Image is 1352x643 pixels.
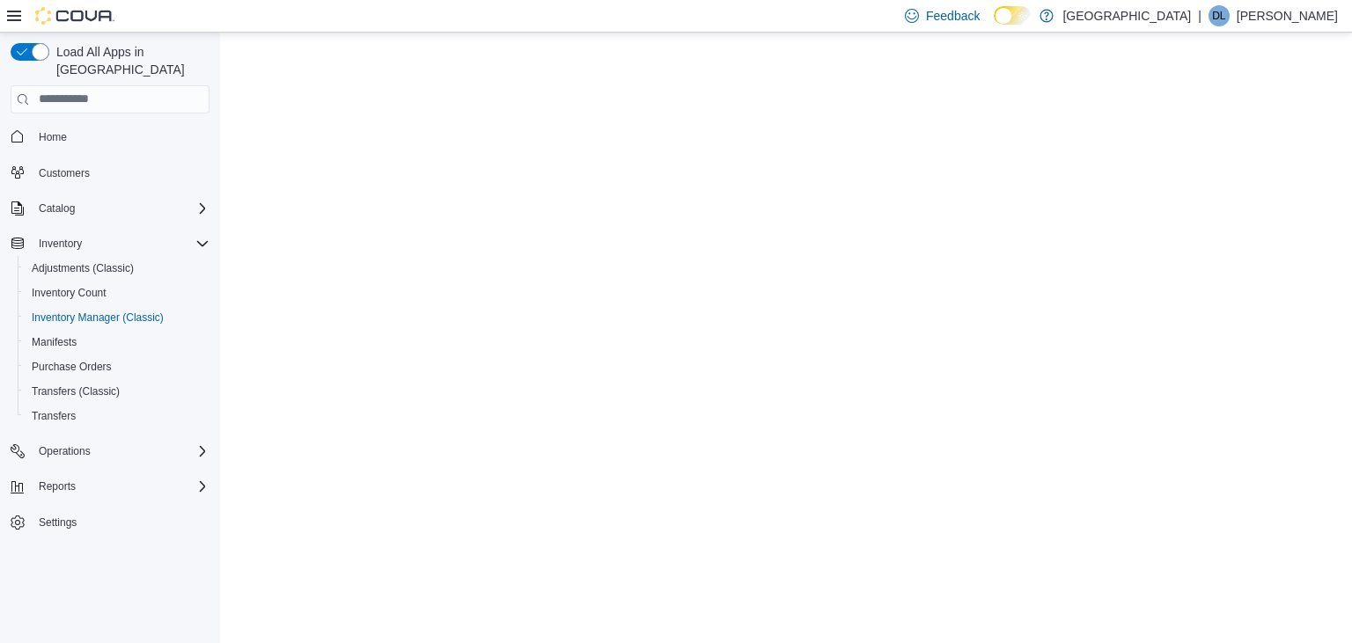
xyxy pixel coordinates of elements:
a: Customers [32,163,97,184]
button: Adjustments (Classic) [18,256,217,281]
div: Dayle Lewis [1209,5,1230,26]
span: Home [32,126,209,148]
button: Operations [32,441,98,462]
span: Customers [39,166,90,180]
button: Home [4,124,217,150]
button: Inventory Manager (Classic) [18,305,217,330]
button: Transfers (Classic) [18,379,217,404]
span: Inventory Manager (Classic) [32,311,164,325]
button: Inventory Count [18,281,217,305]
span: Purchase Orders [32,360,112,374]
span: Adjustments (Classic) [25,258,209,279]
img: Cova [35,7,114,25]
input: Dark Mode [994,6,1031,25]
a: Transfers [25,406,83,427]
p: [PERSON_NAME] [1237,5,1338,26]
span: Inventory Manager (Classic) [25,307,209,328]
button: Settings [4,509,217,535]
span: Purchase Orders [25,356,209,377]
a: Transfers (Classic) [25,381,127,402]
span: Settings [39,515,77,530]
p: [GEOGRAPHIC_DATA] [1062,5,1191,26]
button: Reports [4,474,217,499]
span: Customers [32,162,209,184]
span: Operations [39,444,91,458]
a: Adjustments (Classic) [25,258,141,279]
nav: Complex example [11,117,209,581]
button: Inventory [4,231,217,256]
button: Transfers [18,404,217,428]
button: Catalog [32,198,82,219]
button: Manifests [18,330,217,354]
a: Settings [32,512,84,533]
button: Operations [4,439,217,464]
span: Manifests [25,332,209,353]
span: Settings [32,511,209,533]
span: Transfers (Classic) [25,381,209,402]
span: Manifests [32,335,77,349]
button: Purchase Orders [18,354,217,379]
span: DL [1212,5,1225,26]
span: Load All Apps in [GEOGRAPHIC_DATA] [49,43,209,78]
span: Inventory Count [25,282,209,303]
span: Inventory [32,233,209,254]
a: Inventory Manager (Classic) [25,307,171,328]
button: Customers [4,160,217,186]
span: Transfers (Classic) [32,384,120,398]
span: Home [39,130,67,144]
span: Catalog [39,201,75,216]
span: Catalog [32,198,209,219]
p: | [1198,5,1201,26]
button: Reports [32,476,83,497]
span: Reports [39,479,76,493]
span: Adjustments (Classic) [32,261,134,275]
a: Home [32,127,74,148]
a: Inventory Count [25,282,114,303]
span: Transfers [32,409,76,423]
span: Feedback [926,7,980,25]
button: Catalog [4,196,217,221]
span: Operations [32,441,209,462]
span: Inventory [39,237,82,251]
span: Reports [32,476,209,497]
a: Purchase Orders [25,356,119,377]
a: Manifests [25,332,84,353]
button: Inventory [32,233,89,254]
span: Inventory Count [32,286,107,300]
span: Transfers [25,406,209,427]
